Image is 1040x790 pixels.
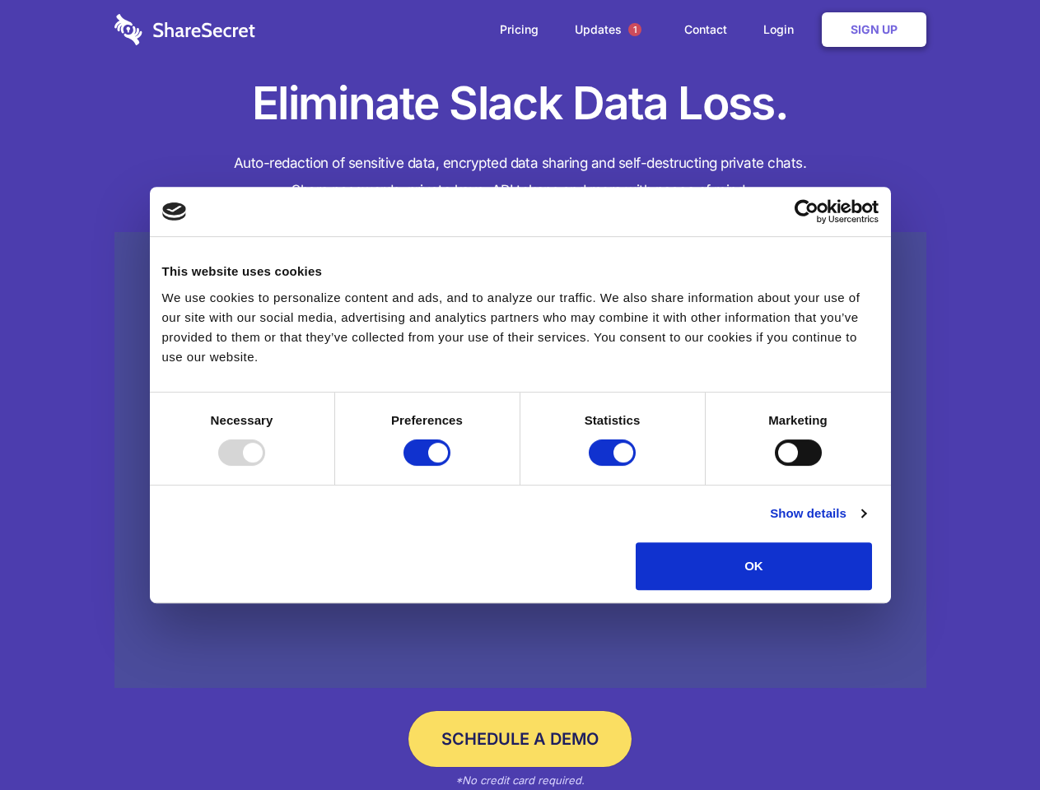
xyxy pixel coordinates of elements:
span: 1 [628,23,641,36]
h1: Eliminate Slack Data Loss. [114,74,926,133]
strong: Preferences [391,413,463,427]
a: Login [747,4,818,55]
strong: Necessary [211,413,273,427]
h4: Auto-redaction of sensitive data, encrypted data sharing and self-destructing private chats. Shar... [114,150,926,204]
a: Sign Up [822,12,926,47]
a: Schedule a Demo [408,711,632,767]
a: Usercentrics Cookiebot - opens in a new window [735,199,879,224]
strong: Statistics [585,413,641,427]
a: Show details [770,504,865,523]
img: logo-wordmark-white-trans-d4663122ce5f474addd5e946df7df03e33cb6a1c49d2221995e7729f52c070b2.svg [114,14,255,45]
div: This website uses cookies [162,262,879,281]
a: Wistia video thumbnail [114,232,926,689]
a: Contact [668,4,744,55]
a: Pricing [483,4,555,55]
em: *No credit card required. [455,774,585,787]
div: We use cookies to personalize content and ads, and to analyze our traffic. We also share informat... [162,288,879,367]
img: logo [162,202,187,221]
strong: Marketing [768,413,828,427]
button: OK [636,542,872,590]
